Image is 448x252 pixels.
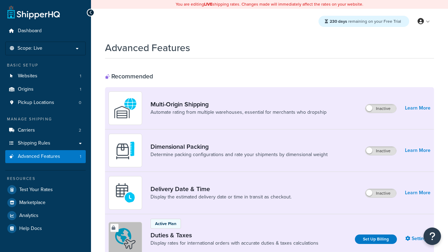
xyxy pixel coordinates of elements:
[5,137,86,150] a: Shipping Rules
[405,103,430,113] a: Learn More
[79,100,81,106] span: 0
[18,127,35,133] span: Carriers
[5,96,86,109] a: Pickup Locations0
[405,234,430,244] a: Settings
[113,138,138,163] img: DTVBYsAAAAAASUVORK5CYII=
[150,151,328,158] a: Determine packing configurations and rate your shipments by dimensional weight
[5,124,86,137] a: Carriers2
[355,234,397,244] a: Set Up Billing
[150,240,318,247] a: Display rates for international orders with accurate duties & taxes calculations
[365,189,396,197] label: Inactive
[330,18,347,24] strong: 230 days
[19,213,38,219] span: Analytics
[18,86,34,92] span: Origins
[155,220,176,227] p: Active Plan
[204,1,212,7] b: LIVE
[5,124,86,137] li: Carriers
[105,72,153,80] div: Recommended
[150,194,292,201] a: Display the estimated delivery date or time in transit as checkout.
[5,150,86,163] li: Advanced Features
[5,116,86,122] div: Manage Shipping
[150,231,318,239] a: Duties & Taxes
[5,209,86,222] a: Analytics
[5,83,86,96] li: Origins
[18,73,37,79] span: Websites
[365,104,396,113] label: Inactive
[150,100,327,108] a: Multi-Origin Shipping
[5,70,86,83] a: Websites1
[18,140,50,146] span: Shipping Rules
[5,96,86,109] li: Pickup Locations
[5,150,86,163] a: Advanced Features1
[5,183,86,196] a: Test Your Rates
[5,70,86,83] li: Websites
[105,41,190,55] h1: Advanced Features
[113,181,138,205] img: gfkeb5ejjkALwAAAABJRU5ErkJggg==
[330,18,401,24] span: remaining on your Free Trial
[150,143,328,150] a: Dimensional Packing
[19,187,53,193] span: Test Your Rates
[18,28,42,34] span: Dashboard
[5,62,86,68] div: Basic Setup
[405,146,430,155] a: Learn More
[113,96,138,120] img: WatD5o0RtDAAAAAElFTkSuQmCC
[19,200,45,206] span: Marketplace
[365,147,396,155] label: Inactive
[150,185,292,193] a: Delivery Date & Time
[5,24,86,37] a: Dashboard
[423,227,441,245] button: Open Resource Center
[5,176,86,182] div: Resources
[405,188,430,198] a: Learn More
[5,222,86,235] a: Help Docs
[5,83,86,96] a: Origins1
[18,100,54,106] span: Pickup Locations
[5,196,86,209] a: Marketplace
[19,226,42,232] span: Help Docs
[80,73,81,79] span: 1
[79,127,81,133] span: 2
[150,109,327,116] a: Automate rating from multiple warehouses, essential for merchants who dropship
[80,86,81,92] span: 1
[18,154,60,160] span: Advanced Features
[80,154,81,160] span: 1
[17,45,42,51] span: Scope: Live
